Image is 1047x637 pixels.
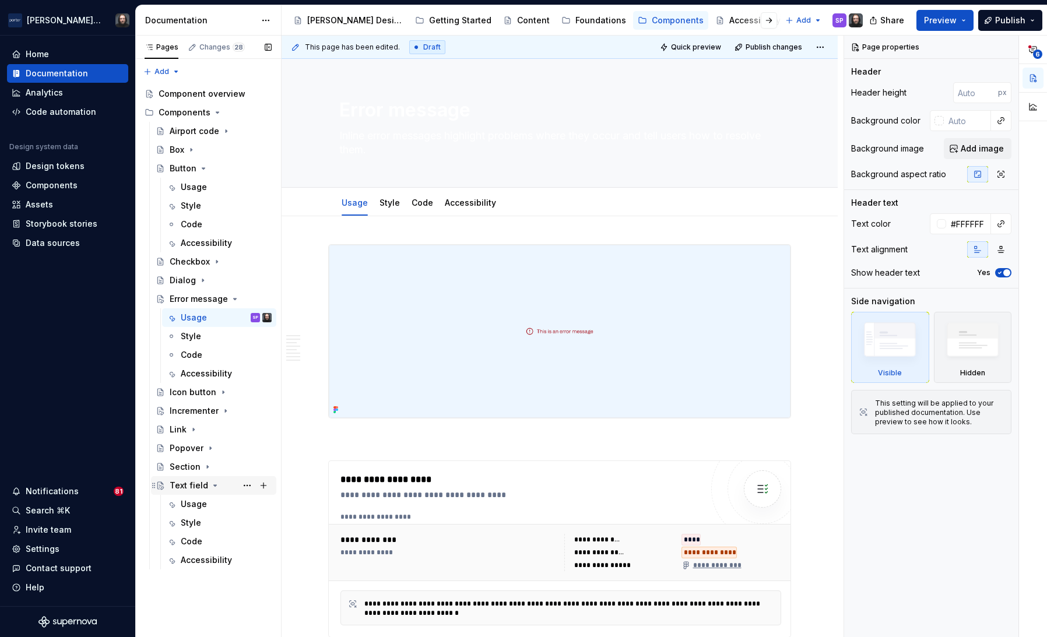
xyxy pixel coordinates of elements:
[181,219,202,230] div: Code
[337,190,373,214] div: Usage
[26,160,85,172] div: Design tokens
[26,87,63,98] div: Analytics
[289,11,408,30] a: [PERSON_NAME] Design
[796,16,811,25] span: Add
[946,213,991,234] input: Auto
[199,43,245,52] div: Changes
[329,245,790,418] img: 80d5c4c7-cca3-4133-bedc-a4a54de8a882.png
[181,330,201,342] div: Style
[181,349,202,361] div: Code
[410,11,496,30] a: Getting Started
[7,157,128,175] a: Design tokens
[151,439,276,457] a: Popover
[875,399,1004,427] div: This setting will be applied to your published documentation. Use preview to see how it looks.
[26,106,96,118] div: Code automation
[851,218,891,230] div: Text color
[181,312,207,323] div: Usage
[162,364,276,383] a: Accessibility
[978,10,1042,31] button: Publish
[7,578,128,597] button: Help
[307,15,403,26] div: [PERSON_NAME] Design
[26,543,59,555] div: Settings
[181,181,207,193] div: Usage
[7,195,128,214] a: Assets
[170,274,196,286] div: Dialog
[26,68,88,79] div: Documentation
[575,15,626,26] div: Foundations
[162,215,276,234] a: Code
[7,103,128,121] a: Code automation
[38,616,97,628] svg: Supernova Logo
[977,268,990,277] label: Yes
[151,159,276,178] a: Button
[851,295,915,307] div: Side navigation
[7,501,128,520] button: Search ⌘K
[7,176,128,195] a: Components
[849,13,863,27] img: Teunis Vorsteveld
[26,524,71,536] div: Invite team
[880,15,904,26] span: Share
[7,559,128,578] button: Contact support
[181,368,232,379] div: Accessibility
[337,96,778,124] textarea: Error message
[407,190,438,214] div: Code
[445,198,496,207] a: Accessibility
[835,16,844,25] div: SP
[8,13,22,27] img: f0306bc8-3074-41fb-b11c-7d2e8671d5eb.png
[159,88,245,100] div: Component overview
[7,45,128,64] a: Home
[652,15,704,26] div: Components
[170,144,184,156] div: Box
[729,15,781,26] div: Accessibility
[114,487,124,496] span: 81
[851,143,924,154] div: Background image
[782,12,825,29] button: Add
[151,383,276,402] a: Icon button
[995,15,1025,26] span: Publish
[162,513,276,532] a: Style
[151,457,276,476] a: Section
[998,88,1007,97] p: px
[851,87,907,98] div: Header height
[7,234,128,252] a: Data sources
[633,11,708,30] a: Components
[440,190,501,214] div: Accessibility
[151,140,276,159] a: Box
[162,551,276,569] a: Accessibility
[151,122,276,140] a: Airport code
[953,82,998,103] input: Auto
[151,476,276,495] a: Text field
[162,327,276,346] a: Style
[878,368,902,378] div: Visible
[289,9,779,32] div: Page tree
[7,482,128,501] button: Notifications81
[7,64,128,83] a: Documentation
[7,520,128,539] a: Invite team
[115,13,129,27] img: Teunis Vorsteveld
[851,197,898,209] div: Header text
[170,480,208,491] div: Text field
[233,43,245,52] span: 28
[151,290,276,308] a: Error message
[170,293,228,305] div: Error message
[517,15,550,26] div: Content
[960,368,985,378] div: Hidden
[26,218,97,230] div: Storybook stories
[181,498,207,510] div: Usage
[731,39,807,55] button: Publish changes
[851,66,881,78] div: Header
[26,180,78,191] div: Components
[151,271,276,290] a: Dialog
[151,252,276,271] a: Checkbox
[252,312,258,323] div: SP
[162,196,276,215] a: Style
[26,48,49,60] div: Home
[916,10,974,31] button: Preview
[934,312,1012,383] div: Hidden
[337,126,778,159] textarea: Inline error messages highlight problems where they occur and tell users how to resolve them.
[162,234,276,252] a: Accessibility
[557,11,631,30] a: Foundations
[656,39,726,55] button: Quick preview
[7,214,128,233] a: Storybook stories
[746,43,802,52] span: Publish changes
